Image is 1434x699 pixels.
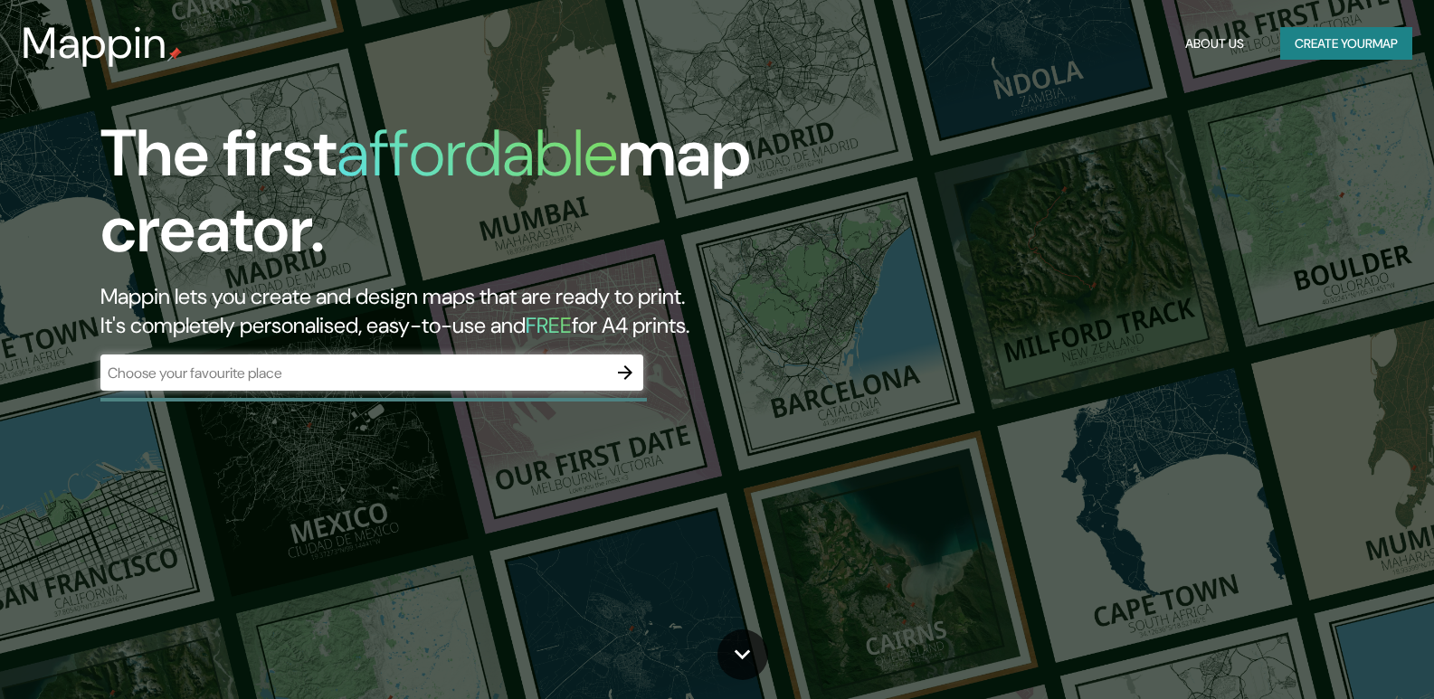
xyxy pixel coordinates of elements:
button: Create yourmap [1280,27,1412,61]
h1: The first map creator. [100,116,818,282]
h2: Mappin lets you create and design maps that are ready to print. It's completely personalised, eas... [100,282,818,340]
img: mappin-pin [167,47,182,61]
input: Choose your favourite place [100,363,607,383]
h3: Mappin [22,18,167,69]
iframe: Help widget launcher [1273,628,1414,679]
h5: FREE [526,311,572,339]
button: About Us [1178,27,1251,61]
h1: affordable [337,111,618,195]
